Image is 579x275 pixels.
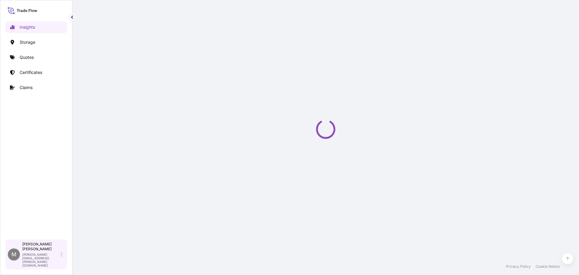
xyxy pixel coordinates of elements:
[20,69,42,75] p: Certificates
[20,54,34,60] p: Quotes
[22,253,60,267] p: [PERSON_NAME][EMAIL_ADDRESS][PERSON_NAME][DOMAIN_NAME]
[20,24,35,30] p: Insights
[5,82,67,94] a: Claims
[22,242,60,251] p: [PERSON_NAME] [PERSON_NAME]
[5,21,67,33] a: Insights
[20,39,35,45] p: Storage
[5,51,67,63] a: Quotes
[20,85,33,91] p: Claims
[536,264,560,269] a: Cookie Notice
[11,251,16,257] span: M
[5,66,67,78] a: Certificates
[5,36,67,48] a: Storage
[506,264,531,269] a: Privacy Policy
